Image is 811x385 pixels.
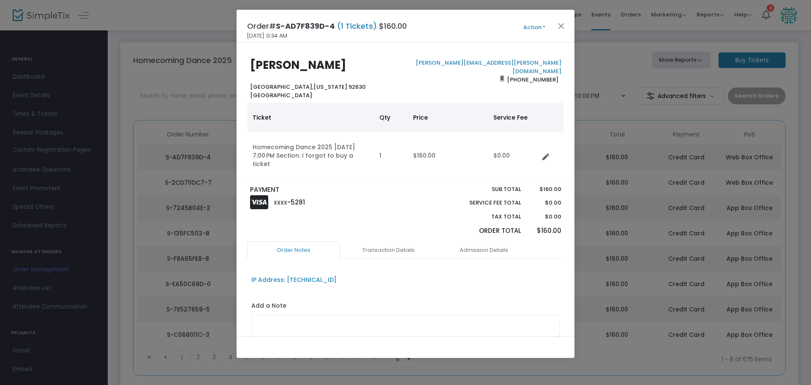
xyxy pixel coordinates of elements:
p: $160.00 [529,185,561,194]
th: Qty [374,103,408,132]
span: (1 Tickets) [335,21,379,31]
a: Admission Details [437,241,530,259]
b: [PERSON_NAME] [250,57,346,73]
th: Service Fee [488,103,539,132]
p: Order Total [449,226,521,236]
p: $0.00 [529,199,561,207]
td: 1 [374,132,408,179]
p: $0.00 [529,213,561,221]
div: Data table [248,103,563,179]
span: [GEOGRAPHIC_DATA], [250,83,313,91]
p: PAYMENT [250,185,402,195]
a: Transaction Details [342,241,435,259]
div: IP Address: [TECHNICAL_ID] [251,276,337,284]
a: Order Notes [247,241,340,259]
b: [US_STATE] 92630 [GEOGRAPHIC_DATA] [250,83,366,99]
span: [DATE] 9:34 AM [247,32,287,40]
p: $160.00 [529,226,561,236]
td: $0.00 [488,132,539,179]
button: Action [509,23,560,32]
span: XXXX [274,199,287,206]
p: Sub total [449,185,521,194]
p: Tax Total [449,213,521,221]
h4: Order# $160.00 [247,20,407,32]
th: Price [408,103,488,132]
span: S-AD7F839D-4 [276,21,335,31]
th: Ticket [248,103,374,132]
span: -5281 [287,198,305,207]
label: Add a Note [251,301,286,312]
td: $160.00 [408,132,488,179]
a: [PERSON_NAME][EMAIL_ADDRESS][PERSON_NAME][DOMAIN_NAME] [414,59,561,75]
span: [PHONE_NUMBER] [504,73,561,86]
button: Close [556,20,567,31]
p: Service Fee Total [449,199,521,207]
td: Homecoming Dance 2025 [DATE] 7:00 PM Section: I forgot to buy a ticket [248,132,374,179]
